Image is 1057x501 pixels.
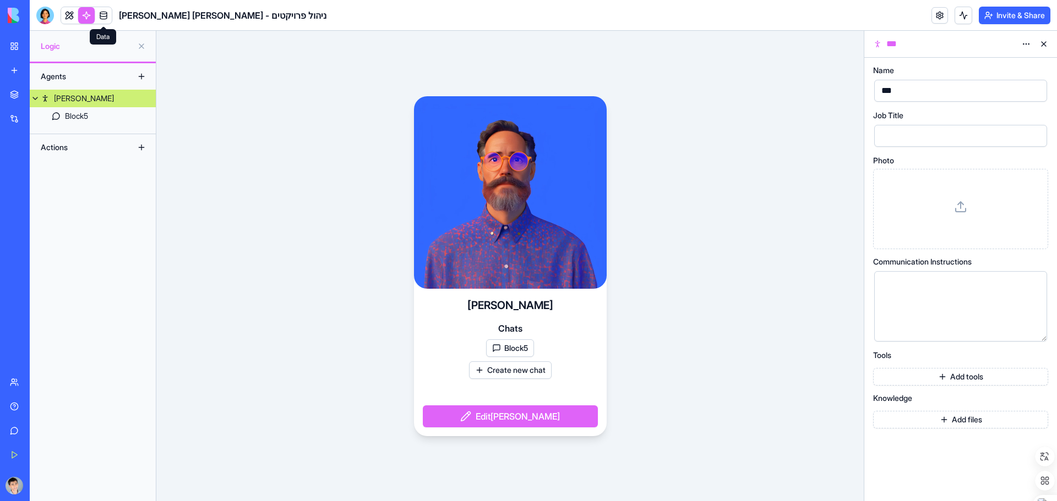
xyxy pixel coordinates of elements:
span: Knowledge [873,394,912,402]
button: Block5 [486,339,534,357]
span: Name [873,67,894,74]
button: Invite & Share [979,7,1050,24]
div: Data [90,29,116,45]
div: Actions [35,139,123,156]
button: Create new chat [469,361,552,379]
span: Job Title [873,112,903,119]
div: [PERSON_NAME] [54,93,114,104]
button: Add tools [873,368,1048,386]
a: Block5 [30,107,156,125]
h4: [PERSON_NAME] [467,298,553,313]
button: Edit[PERSON_NAME] [423,405,598,427]
span: Logic [41,41,133,52]
button: Add files [873,411,1048,428]
a: [PERSON_NAME] [30,90,156,107]
span: Communication Instructions [873,258,972,266]
img: ACg8ocKnkj6UEdaHbmgTEY2bv3MdJ18kC4dHXmtVDOXOmQRrYE7colLKLQ=s96-c [6,477,23,494]
span: Tools [873,351,891,359]
div: Agents [35,68,123,85]
span: [PERSON_NAME] [PERSON_NAME] - ניהול פרויקטים [119,9,326,22]
span: Chats [498,322,522,335]
img: logo [8,8,76,23]
span: Photo [873,157,894,164]
div: Block5 [65,111,88,122]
